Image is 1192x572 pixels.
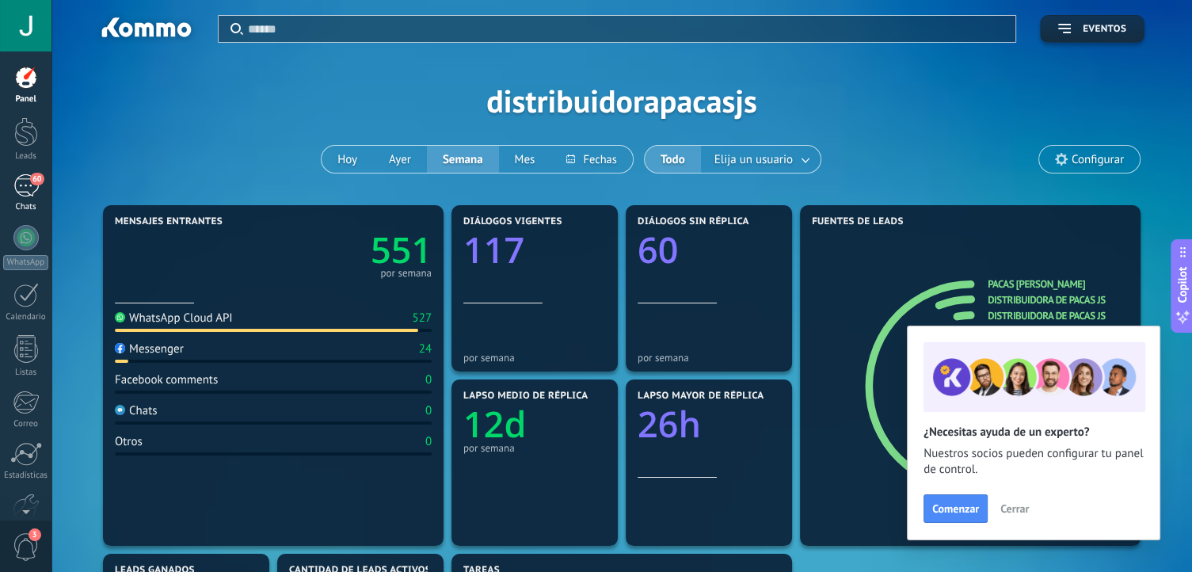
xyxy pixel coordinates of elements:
[924,494,988,523] button: Comenzar
[638,391,764,402] span: Lapso mayor de réplica
[371,226,432,274] text: 551
[711,149,796,170] span: Elija un usuario
[373,146,427,173] button: Ayer
[988,309,1105,322] a: Distribuidora De Pacas JS
[701,146,821,173] button: Elija un usuario
[115,341,184,357] div: Messenger
[115,372,218,387] div: Facebook comments
[3,255,48,270] div: WhatsApp
[3,151,49,162] div: Leads
[115,311,233,326] div: WhatsApp Cloud API
[463,442,606,454] div: por semana
[463,216,562,227] span: Diálogos vigentes
[924,425,1144,440] h2: ¿Necesitas ayuda de un experto?
[638,226,678,274] text: 60
[115,405,125,415] img: Chats
[1040,15,1144,43] button: Eventos
[638,400,780,448] a: 26h
[380,269,432,277] div: por semana
[463,391,588,402] span: Lapso medio de réplica
[463,226,524,274] text: 117
[425,372,432,387] div: 0
[1000,503,1029,514] span: Cerrar
[638,216,749,227] span: Diálogos sin réplica
[463,352,606,364] div: por semana
[419,341,432,357] div: 24
[924,446,1144,478] span: Nuestros socios pueden configurar tu panel de control.
[988,293,1105,307] a: Distribuidora De Pacas JS
[3,202,49,212] div: Chats
[322,146,373,173] button: Hoy
[932,503,979,514] span: Comenzar
[115,343,125,353] img: Messenger
[812,216,904,227] span: Fuentes de leads
[3,471,49,481] div: Estadísticas
[29,528,41,541] span: 3
[30,173,44,185] span: 60
[1072,153,1124,166] span: Configurar
[463,400,526,448] text: 12d
[425,434,432,449] div: 0
[645,146,701,173] button: Todo
[427,146,499,173] button: Semana
[3,94,49,105] div: Panel
[988,277,1085,291] a: Pacas [PERSON_NAME]
[638,400,701,448] text: 26h
[1083,24,1126,35] span: Eventos
[115,312,125,322] img: WhatsApp Cloud API
[425,403,432,418] div: 0
[115,403,158,418] div: Chats
[988,325,1105,338] a: Distribuidora de pacas js
[550,146,632,173] button: Fechas
[115,434,143,449] div: Otros
[3,368,49,378] div: Listas
[1175,267,1190,303] span: Copilot
[3,312,49,322] div: Calendario
[412,311,432,326] div: 527
[115,216,223,227] span: Mensajes entrantes
[499,146,551,173] button: Mes
[273,226,432,274] a: 551
[993,497,1036,521] button: Cerrar
[638,352,780,364] div: por semana
[3,419,49,429] div: Correo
